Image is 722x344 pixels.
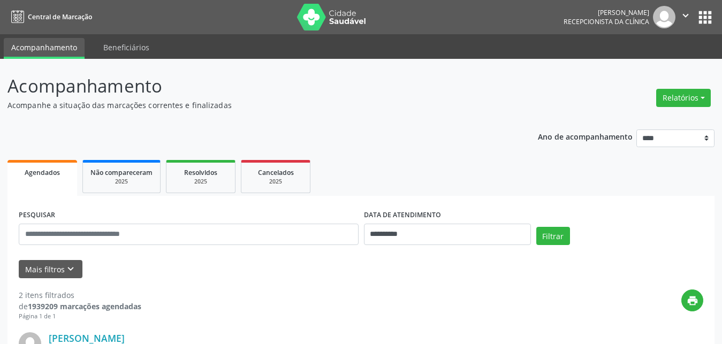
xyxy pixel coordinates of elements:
span: Cancelados [258,168,294,177]
div: 2025 [249,178,302,186]
span: Agendados [25,168,60,177]
span: Central de Marcação [28,12,92,21]
div: 2025 [90,178,153,186]
div: de [19,301,141,312]
p: Ano de acompanhamento [538,129,633,143]
button: print [681,289,703,311]
strong: 1939209 marcações agendadas [28,301,141,311]
button: Filtrar [536,227,570,245]
label: DATA DE ATENDIMENTO [364,207,441,224]
span: Resolvidos [184,168,217,177]
p: Acompanhe a situação das marcações correntes e finalizadas [7,100,503,111]
button: Relatórios [656,89,711,107]
i:  [680,10,691,21]
a: Acompanhamento [4,38,85,59]
span: Recepcionista da clínica [564,17,649,26]
img: img [653,6,675,28]
i: print [687,295,698,307]
div: 2 itens filtrados [19,289,141,301]
i: keyboard_arrow_down [65,263,77,275]
a: Beneficiários [96,38,157,57]
button: apps [696,8,715,27]
div: 2025 [174,178,227,186]
button:  [675,6,696,28]
a: [PERSON_NAME] [49,332,125,344]
p: Acompanhamento [7,73,503,100]
span: Não compareceram [90,168,153,177]
label: PESQUISAR [19,207,55,224]
div: Página 1 de 1 [19,312,141,321]
button: Mais filtroskeyboard_arrow_down [19,260,82,279]
div: [PERSON_NAME] [564,8,649,17]
a: Central de Marcação [7,8,92,26]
